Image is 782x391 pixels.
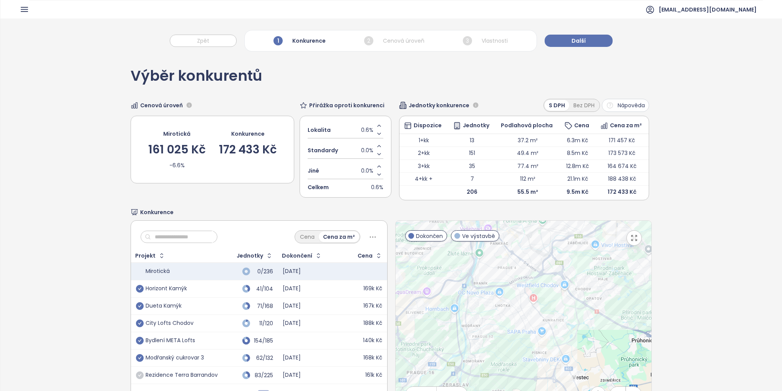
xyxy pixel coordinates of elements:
span: Celkem [308,183,329,191]
span: Dokončen [416,232,443,240]
button: Increase value [375,163,383,171]
div: 83/225 [254,373,273,378]
td: 172 433 Kč [595,185,648,198]
td: 171 457 Kč [595,134,648,147]
div: Cena [296,231,319,242]
div: City Lofts Chodov [146,320,194,327]
td: 6.3m Kč [560,134,596,147]
span: Ve výstavbě [462,232,495,240]
td: 49.4 m² [496,147,560,160]
div: 172 433 Kč [219,144,277,155]
span: 2 [364,36,373,45]
div: Výběr konkurentů [131,69,262,91]
td: 77.4 m² [496,160,560,173]
td: 188 438 Kč [595,173,648,186]
span: Nápověda [618,101,645,110]
div: Mirotická [146,268,170,275]
div: 168k Kč [363,354,382,361]
div: [DATE] [283,320,301,327]
div: Dueta Kamýk [146,303,182,309]
div: 0/236 [254,269,273,274]
div: [DATE] [283,354,301,361]
div: Dispozice [404,122,444,130]
span: Zpět [197,37,209,45]
span: 0.6% [361,126,373,134]
button: Nápověda [602,99,649,112]
td: 12.8m Kč [560,160,596,173]
div: Cenová úroveň [362,34,426,47]
div: Projekt [135,253,156,258]
div: Dokončení [282,253,312,258]
div: Horizont Kamýk [146,285,187,292]
td: 1+kk [399,134,449,147]
td: 3+kk [399,160,449,173]
div: Bydlení META Lofts [146,337,195,344]
button: Decrease value [375,130,383,138]
td: 206 [448,185,496,198]
div: 71/168 [254,304,273,309]
div: Bez DPH [569,100,599,111]
div: 62/132 [254,356,273,361]
span: Standardy [308,146,338,155]
div: Mirotická [163,130,191,138]
div: Cena [565,122,591,130]
div: Rezidence Terra Barrandov [146,372,218,379]
button: Zpět [170,35,237,47]
div: Cena [358,253,373,258]
td: 7 [448,173,496,186]
td: 173 573 Kč [595,147,648,160]
td: 8.5m Kč [560,147,596,160]
td: 9.5m Kč [560,185,596,198]
div: 41/104 [254,286,273,291]
td: 35 [448,160,496,173]
span: [EMAIL_ADDRESS][DOMAIN_NAME] [659,0,757,19]
span: check-circle [136,371,144,379]
button: Decrease value [375,150,383,158]
td: 4+kk + [399,173,449,186]
td: 21.1m Kč [560,173,596,186]
span: Cenová úroveň [140,101,183,110]
span: 0.0% [361,166,373,175]
td: 112 m² [496,173,560,186]
span: Jiné [308,166,319,175]
div: 169k Kč [363,285,382,292]
div: 167k Kč [363,303,382,309]
span: Lokalita [308,126,331,134]
div: [DATE] [283,303,301,309]
div: 188k Kč [363,320,382,327]
td: 55.5 m² [496,185,560,198]
td: 13 [448,134,496,147]
span: check-circle [136,285,144,293]
div: Vlastnosti [461,34,510,47]
td: 2+kk [399,147,449,160]
span: Další [572,37,586,45]
div: Cena za m² [319,231,359,242]
div: 140k Kč [363,337,382,344]
span: check-circle [136,319,144,327]
span: 1 [273,36,283,45]
button: Decrease value [375,171,383,179]
div: Konkurence [231,130,265,138]
div: [DATE] [283,285,301,292]
div: Cena za m² [600,122,644,130]
button: Increase value [375,122,383,130]
span: 0.6% [371,183,383,191]
td: 151 [448,147,496,160]
div: 161 025 Kč [148,144,206,155]
button: Increase value [375,142,383,150]
div: Jednotky [237,253,263,258]
span: check-circle [136,354,144,362]
div: 11/120 [254,321,273,326]
span: check-circle [136,302,144,310]
span: Přirážka oproti konkurenci [309,101,384,110]
span: 0.0% [361,146,373,155]
div: 161k Kč [365,372,382,379]
div: -6.6% [169,161,185,170]
div: [DATE] [283,268,301,275]
div: Jednotky [453,122,491,130]
span: check-circle [136,337,144,344]
div: Modřanský cukrovar 3 [146,354,204,361]
td: 164 674 Kč [595,160,648,173]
